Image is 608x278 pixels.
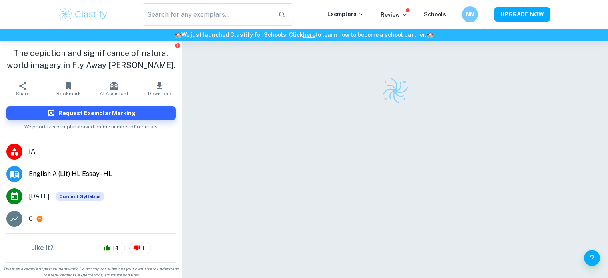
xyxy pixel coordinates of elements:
[2,30,606,39] h6: We just launched Clastify for Schools. Click to learn how to become a school partner.
[148,91,171,96] span: Download
[16,91,30,96] span: Share
[29,192,50,201] span: [DATE]
[381,77,409,105] img: Clastify logo
[303,32,315,38] a: here
[327,10,365,18] p: Exemplars
[129,242,151,254] div: 1
[6,106,176,120] button: Request Exemplar Marking
[381,10,408,19] p: Review
[137,78,182,100] button: Download
[58,109,136,118] h6: Request Exemplar Marking
[100,242,125,254] div: 14
[110,82,118,90] img: AI Assistant
[29,147,176,156] span: IA
[91,78,137,100] button: AI Assistant
[56,192,104,201] span: Current Syllabus
[584,250,600,266] button: Help and Feedback
[465,10,474,19] h6: NN
[462,6,478,22] button: NN
[108,244,123,252] span: 14
[138,244,149,252] span: 1
[175,32,181,38] span: 🏫
[29,214,33,224] p: 6
[494,7,550,22] button: UPGRADE NOW
[31,243,54,253] h6: Like it?
[142,3,272,26] input: Search for any exemplars...
[175,42,181,48] button: Report issue
[46,78,91,100] button: Bookmark
[427,32,433,38] span: 🏫
[56,91,81,96] span: Bookmark
[3,266,179,278] span: This is an example of past student work. Do not copy or submit as your own. Use to understand the...
[58,6,109,22] img: Clastify logo
[6,47,176,71] h1: The depiction and significance of natural world imagery in Fly Away [PERSON_NAME].
[424,11,446,18] a: Schools
[24,120,158,130] span: We prioritize exemplars based on the number of requests
[56,192,104,201] div: This exemplar is based on the current syllabus. Feel free to refer to it for inspiration/ideas wh...
[29,169,176,179] span: English A (Lit) HL Essay - HL
[100,91,128,96] span: AI Assistant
